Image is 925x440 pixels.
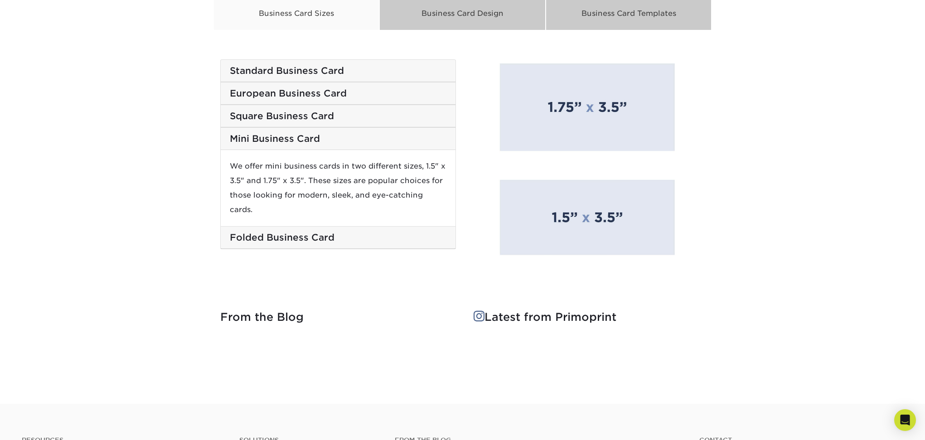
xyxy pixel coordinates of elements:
[221,150,455,226] div: We offer mini business cards in two different sizes, 1.5" x 3.5" and 1.75" x 3.5". These sizes ar...
[230,133,446,144] h5: Mini Business Card
[230,88,446,99] h5: European Business Card
[474,311,705,324] h4: Latest from Primoprint
[230,65,446,76] h5: Standard Business Card
[230,111,446,121] h5: Square Business Card
[2,412,77,437] iframe: Google Customer Reviews
[894,409,916,431] div: Open Intercom Messenger
[230,232,446,243] h5: Folded Business Card
[220,311,452,324] h4: From the Blog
